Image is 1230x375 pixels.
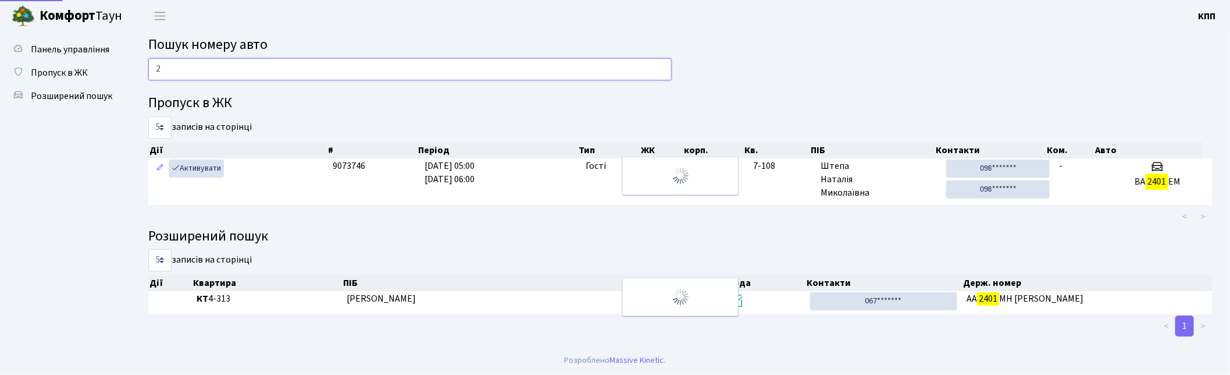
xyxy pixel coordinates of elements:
img: Обробка... [671,167,690,185]
span: [DATE] 05:00 [DATE] 06:00 [425,160,475,186]
span: [PERSON_NAME] [347,292,416,305]
img: Обробка... [671,288,690,306]
select: записів на сторінці [148,116,172,139]
b: Комфорт [40,6,95,25]
span: 7-108 [753,160,811,173]
th: # [327,142,418,158]
span: Панель управління [31,43,109,56]
a: 1 [1175,316,1194,337]
span: 4-313 [197,292,337,306]
a: Розширений пошук [6,84,122,108]
mark: 2401 [1146,174,1168,190]
span: 9073746 [333,160,365,172]
th: Тип [577,142,640,158]
th: Дії [148,275,192,291]
th: Ком. [1046,142,1094,158]
input: Пошук [148,58,672,80]
th: Авто [1094,142,1203,158]
img: logo.png [12,5,35,28]
a: КПП [1199,9,1216,23]
span: Штепа Наталія Миколаївна [821,160,937,200]
th: корп. [683,142,743,158]
span: Пропуск в ЖК [31,66,88,79]
th: Період [418,142,577,158]
span: - [1059,160,1063,172]
th: ПІБ [810,142,935,158]
a: Редагувати [153,160,167,178]
a: Панель управління [6,38,122,61]
span: Пошук номеру авто [148,34,268,55]
th: ПІБ [342,275,723,291]
th: Кв. [743,142,810,158]
h5: ВА ЕМ [1107,176,1208,187]
th: Угода [724,275,805,291]
th: Дії [148,142,327,158]
th: Контакти [805,275,962,291]
button: Переключити навігацію [145,6,174,26]
b: КТ [197,292,208,305]
span: Гості [586,160,607,173]
th: Держ. номер [962,275,1213,291]
th: ЖК [640,142,683,158]
div: Розроблено . [565,354,666,367]
label: записів на сторінці [148,116,252,139]
th: Контакти [935,142,1046,158]
a: Активувати [169,160,224,178]
label: записів на сторінці [148,249,252,271]
span: Розширений пошук [31,90,112,102]
mark: 2401 [977,291,999,307]
span: Таун [40,6,122,26]
a: Пропуск в ЖК [6,61,122,84]
b: КПП [1199,10,1216,23]
span: AA MH [PERSON_NAME] [967,292,1208,306]
select: записів на сторінці [148,249,172,271]
th: Квартира [192,275,342,291]
h4: Розширений пошук [148,228,1213,245]
a: Massive Kinetic [610,354,664,366]
h4: Пропуск в ЖК [148,95,1213,112]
